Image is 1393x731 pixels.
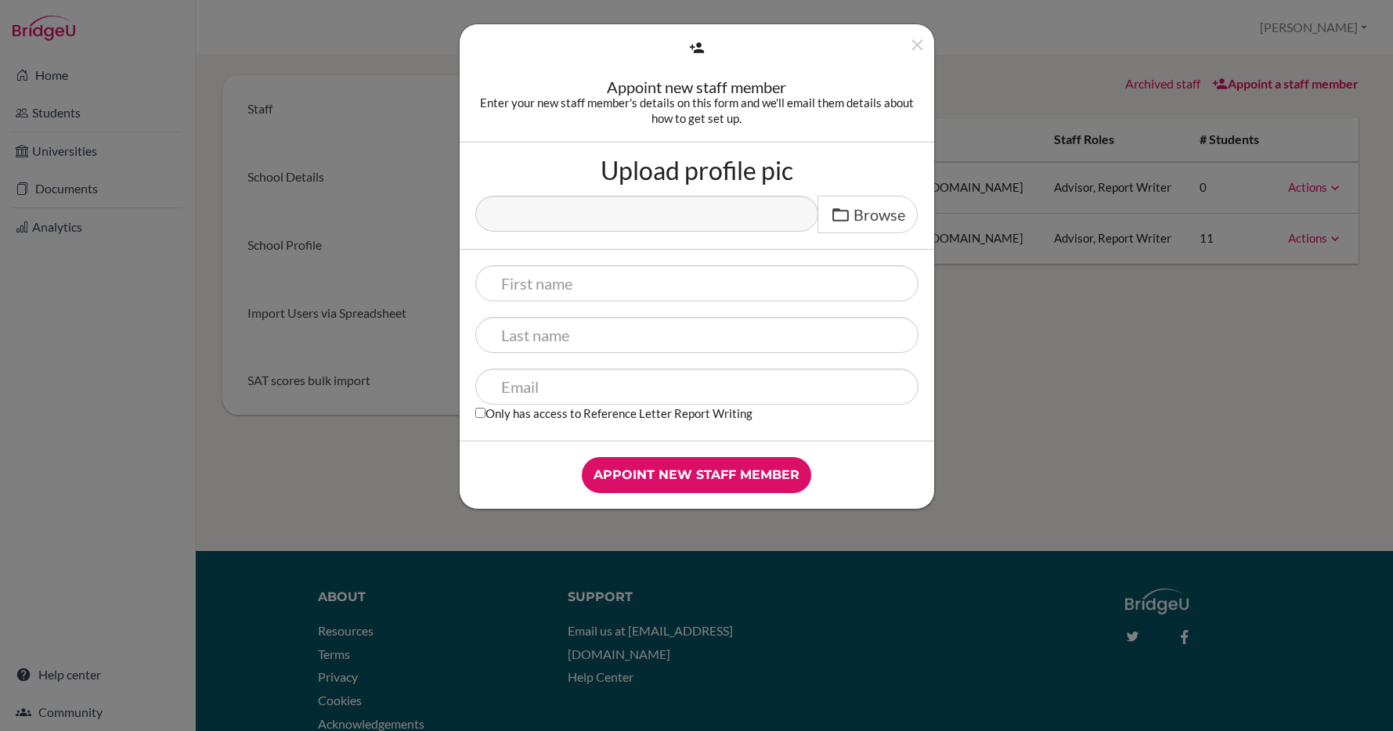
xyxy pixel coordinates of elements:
input: Last name [475,317,918,353]
label: Only has access to Reference Letter Report Writing [475,405,752,421]
div: Appoint new staff member [475,79,918,95]
label: Upload profile pic [601,158,793,183]
div: Enter your new staff member's details on this form and we'll email them details about how to get ... [475,95,918,126]
input: Email [475,369,918,405]
input: First name [475,265,918,301]
input: Only has access to Reference Letter Report Writing [475,408,485,418]
input: Appoint new staff member [582,457,811,493]
span: Browse [853,205,905,224]
button: Close [908,35,927,61]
